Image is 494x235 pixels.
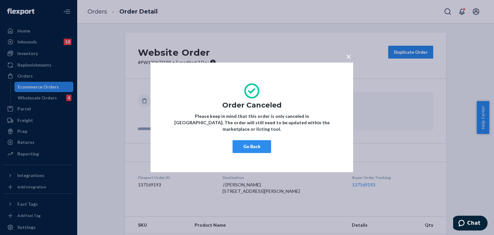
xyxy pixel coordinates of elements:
h1: Order Canceled [170,101,334,109]
span: × [346,51,351,62]
iframe: Opens a widget where you can chat to one of our agents [453,216,488,232]
button: Go Back [233,140,271,153]
strong: Please keep in mind that this order is only canceled in [GEOGRAPHIC_DATA]. The order will still n... [174,114,330,132]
